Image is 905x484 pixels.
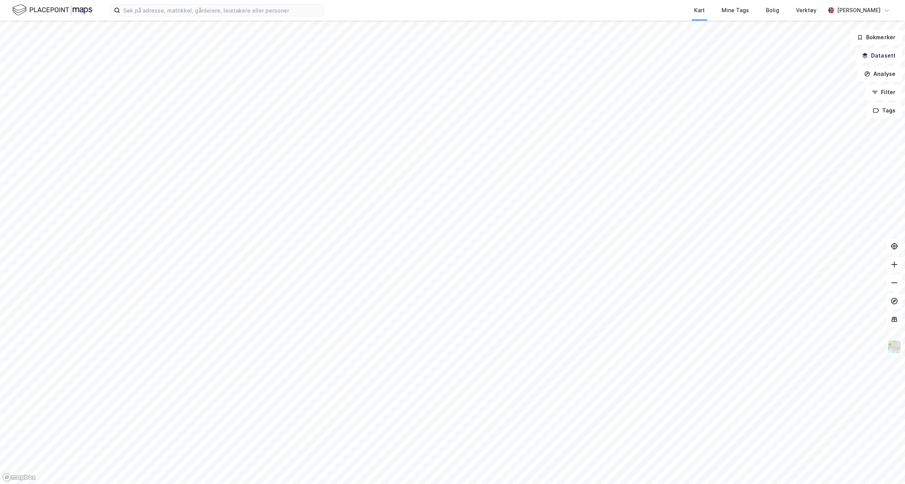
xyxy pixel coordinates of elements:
iframe: Chat Widget [867,447,905,484]
div: [PERSON_NAME] [837,6,881,15]
div: Kontrollprogram for chat [867,447,905,484]
img: logo.f888ab2527a4732fd821a326f86c7f29.svg [12,3,92,17]
div: Mine Tags [722,6,749,15]
div: Kart [694,6,705,15]
input: Søk på adresse, matrikkel, gårdeiere, leietakere eller personer [120,5,324,16]
div: Bolig [766,6,779,15]
div: Verktøy [796,6,817,15]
